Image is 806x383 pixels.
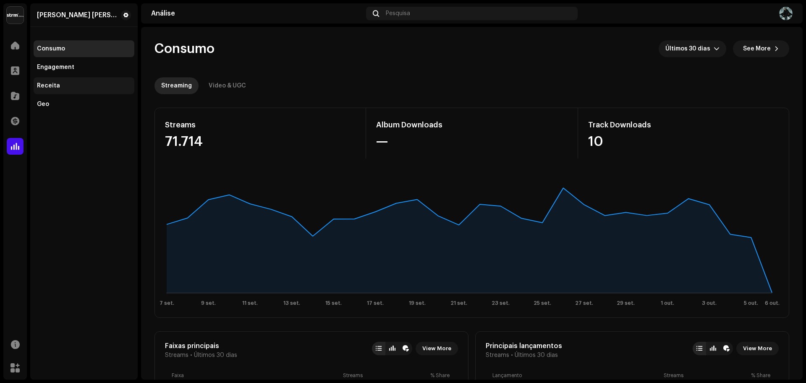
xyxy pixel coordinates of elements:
[161,77,192,94] div: Streaming
[242,301,258,306] text: 11 set.
[386,10,410,17] span: Pesquisa
[34,40,134,57] re-m-nav-item: Consumo
[37,64,74,71] div: Engagement
[661,301,674,306] text: 1 out.
[492,372,660,379] div: Lançamento
[37,12,118,18] div: André Pereira de Lima
[209,77,246,94] div: Video & UGC
[343,372,427,379] div: Streams
[154,40,215,57] span: Consumo
[430,372,451,379] div: % Share
[422,340,451,357] span: View More
[376,135,567,148] div: —
[617,301,635,306] text: 29 set.
[736,342,779,355] button: View More
[367,301,384,306] text: 17 set.
[588,135,779,148] div: 10
[165,352,188,359] span: Streams
[714,40,720,57] div: dropdown trigger
[534,301,551,306] text: 25 set.
[190,352,192,359] span: •
[7,7,24,24] img: 408b884b-546b-4518-8448-1008f9c76b02
[751,372,772,379] div: % Share
[172,372,340,379] div: Faixa
[409,301,426,306] text: 19 set.
[744,301,758,306] text: 5 out.
[575,301,593,306] text: 27 set.
[486,352,509,359] span: Streams
[702,301,717,306] text: 3 out.
[664,372,748,379] div: Streams
[37,45,65,52] div: Consumo
[283,301,300,306] text: 13 set.
[376,118,567,132] div: Album Downloads
[160,301,174,306] text: 7 set.
[492,301,510,306] text: 23 set.
[165,118,356,132] div: Streams
[779,7,793,20] img: fff03fc4-daab-47ff-a3e2-b770fbf588b7
[416,342,458,355] button: View More
[194,352,237,359] span: Últimos 30 dias
[665,40,714,57] span: Últimos 30 dias
[450,301,467,306] text: 21 set.
[325,301,342,306] text: 15 set.
[165,135,356,148] div: 71.714
[765,301,780,306] text: 6 out.
[743,40,771,57] span: See More
[588,118,779,132] div: Track Downloads
[515,352,558,359] span: Últimos 30 dias
[151,10,363,17] div: Análise
[34,96,134,113] re-m-nav-item: Geo
[201,301,216,306] text: 9 set.
[37,82,60,89] div: Receita
[165,342,237,350] div: Faixas principais
[511,352,513,359] span: •
[37,101,49,108] div: Geo
[486,342,562,350] div: Principais lançamentos
[34,77,134,94] re-m-nav-item: Receita
[34,59,134,76] re-m-nav-item: Engagement
[743,340,772,357] span: View More
[733,40,789,57] button: See More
